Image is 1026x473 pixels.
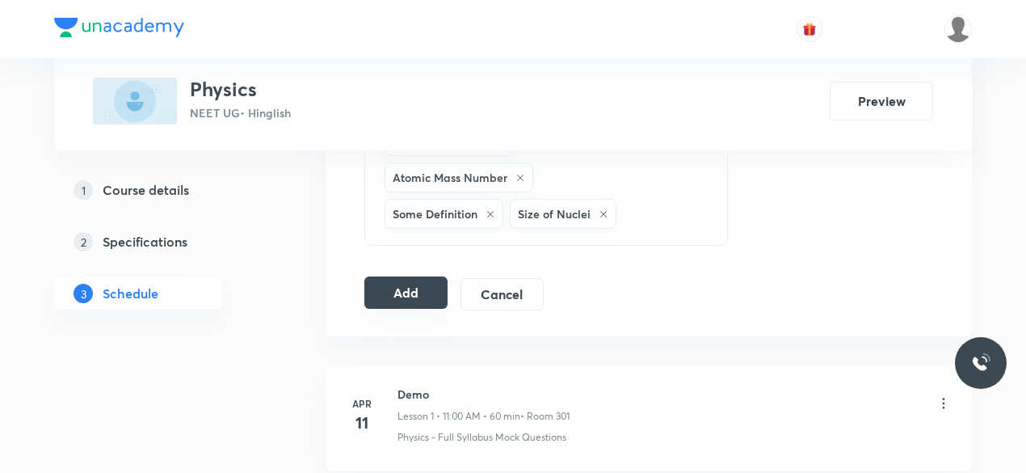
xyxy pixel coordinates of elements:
[103,180,189,200] h5: Course details
[797,16,822,42] button: avatar
[830,82,933,120] button: Preview
[802,22,817,36] img: avatar
[520,409,570,424] p: • Room 301
[393,205,477,222] h6: Some Definition
[74,284,93,303] p: 3
[944,15,972,43] img: Aamir Yousuf
[190,104,291,121] p: NEET UG • Hinglish
[54,18,184,41] a: Company Logo
[54,226,274,258] a: 2Specifications
[103,284,158,303] h5: Schedule
[103,232,187,251] h5: Specifications
[397,409,520,424] p: Lesson 1 • 11:00 AM • 60 min
[460,278,544,310] button: Cancel
[397,430,566,445] p: Physics - Full Syllabus Mock Questions
[346,411,378,435] h4: 11
[397,386,570,403] h6: Demo
[518,205,591,222] h6: Size of Nuclei
[190,78,291,101] h3: Physics
[54,174,274,206] a: 1Course details
[346,396,378,411] h6: Apr
[364,277,448,309] button: Add
[971,353,990,373] img: ttu
[74,232,93,251] p: 2
[74,180,93,200] p: 1
[54,18,184,37] img: Company Logo
[93,78,177,125] img: 3B4E75B7-F3D9-4587-BF23-B883F1EAA1AB_plus.png
[393,169,507,186] h6: Atomic Mass Number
